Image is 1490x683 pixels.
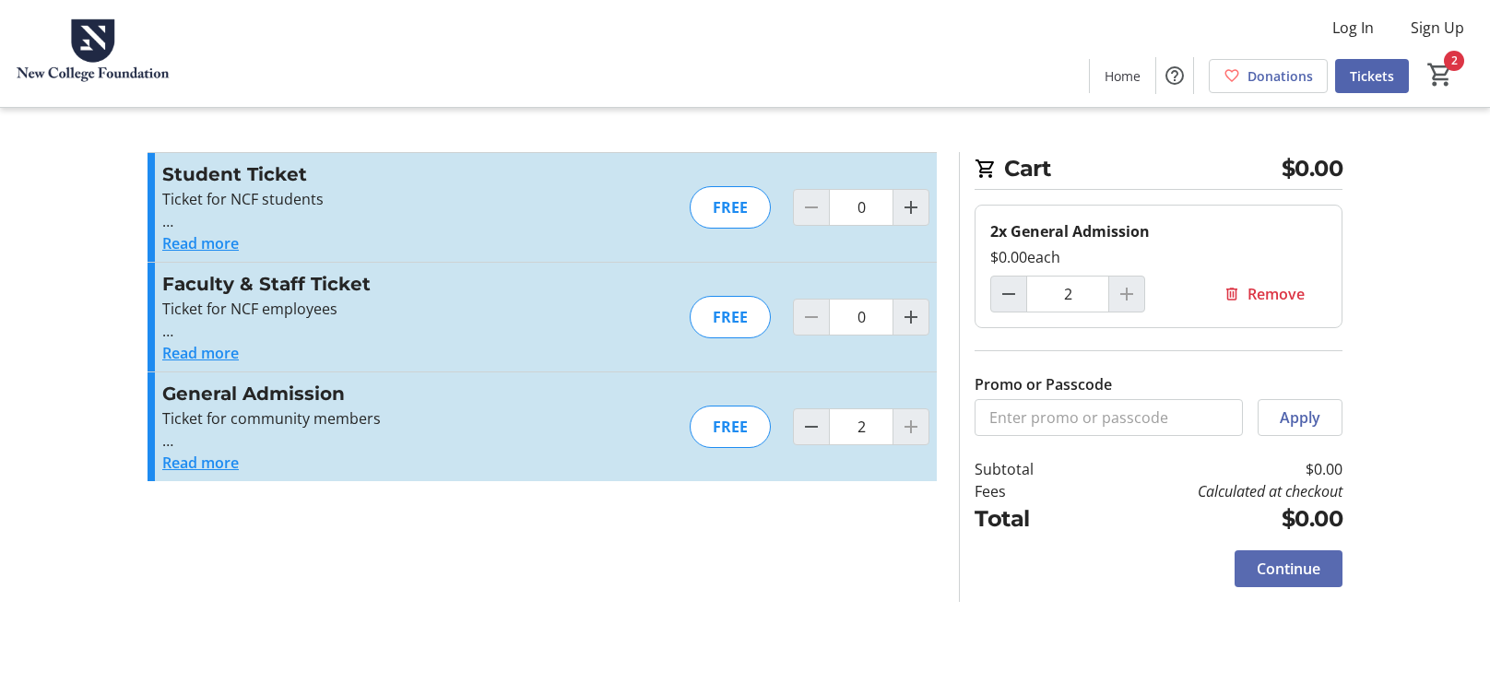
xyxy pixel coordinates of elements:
[990,220,1327,242] div: 2x General Admission
[1201,276,1327,312] button: Remove
[1082,502,1342,536] td: $0.00
[1396,13,1479,42] button: Sign Up
[162,407,565,430] p: Ticket for community members
[1235,550,1342,587] button: Continue
[1248,283,1305,305] span: Remove
[975,480,1082,502] td: Fees
[1248,66,1313,86] span: Donations
[1411,17,1464,39] span: Sign Up
[893,300,928,335] button: Increment by one
[690,296,771,338] div: FREE
[162,160,565,188] h3: Student Ticket
[1209,59,1328,93] a: Donations
[1350,66,1394,86] span: Tickets
[975,152,1342,190] h2: Cart
[975,399,1243,436] input: Enter promo or passcode
[1082,480,1342,502] td: Calculated at checkout
[1280,406,1320,429] span: Apply
[1026,276,1109,312] input: General Admission Quantity
[11,7,175,100] img: New College Foundation's Logo
[1424,58,1457,91] button: Cart
[1318,13,1389,42] button: Log In
[991,277,1026,312] button: Decrement by one
[794,409,829,444] button: Decrement by one
[162,188,565,210] p: Ticket for NCF students
[690,406,771,448] div: FREE
[162,342,239,364] button: Read more
[1332,17,1374,39] span: Log In
[162,380,565,407] h3: General Admission
[829,408,893,445] input: General Admission Quantity
[1082,458,1342,480] td: $0.00
[162,452,239,474] button: Read more
[975,373,1112,395] label: Promo or Passcode
[975,502,1082,536] td: Total
[1282,152,1343,185] span: $0.00
[990,246,1327,268] div: $0.00 each
[1258,399,1342,436] button: Apply
[829,189,893,226] input: Student Ticket Quantity
[162,270,565,298] h3: Faculty & Staff Ticket
[829,299,893,336] input: Faculty & Staff Ticket Quantity
[1090,59,1155,93] a: Home
[1335,59,1409,93] a: Tickets
[1105,66,1141,86] span: Home
[975,458,1082,480] td: Subtotal
[1257,558,1320,580] span: Continue
[162,232,239,254] button: Read more
[162,298,565,320] p: Ticket for NCF employees
[893,190,928,225] button: Increment by one
[690,186,771,229] div: FREE
[1156,57,1193,94] button: Help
